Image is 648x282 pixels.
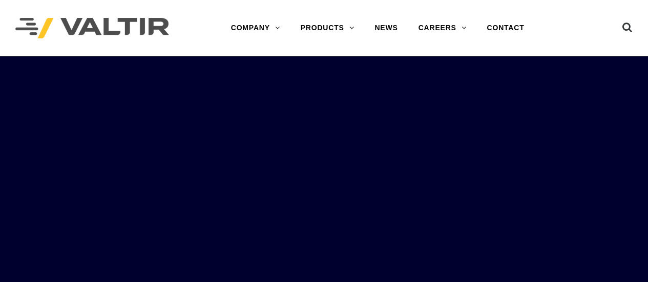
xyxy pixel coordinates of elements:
img: Valtir [15,18,169,39]
a: CONTACT [477,18,535,38]
a: NEWS [364,18,408,38]
a: CAREERS [408,18,477,38]
a: COMPANY [221,18,290,38]
a: PRODUCTS [290,18,365,38]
